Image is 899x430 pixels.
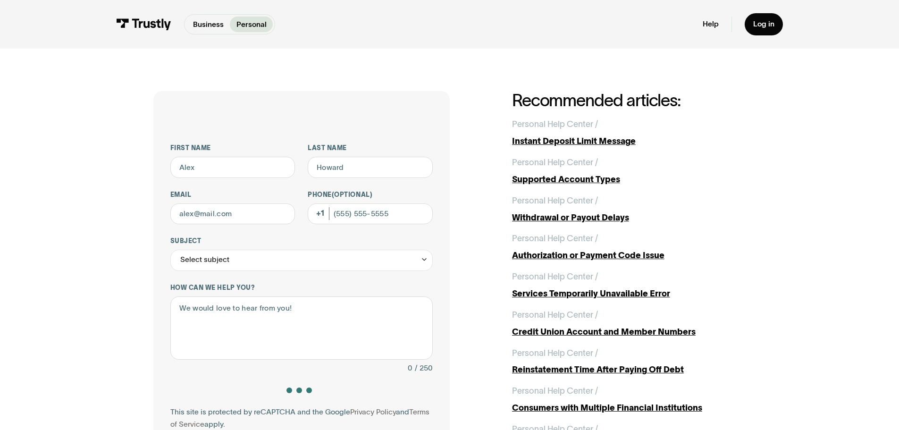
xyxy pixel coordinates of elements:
a: Privacy Policy [350,408,396,416]
p: Personal [236,19,267,30]
a: Help [703,19,719,29]
div: Personal Help Center / [512,309,598,321]
a: Personal Help Center /Reinstatement Time After Paying Off Debt [512,347,746,377]
a: Personal Help Center /Supported Account Types [512,156,746,186]
div: Log in [753,19,774,29]
a: Personal Help Center /Services Temporarily Unavailable Error [512,270,746,300]
input: Alex [170,157,295,178]
a: Personal Help Center /Credit Union Account and Member Numbers [512,309,746,338]
div: Personal Help Center / [512,232,598,245]
a: Business [186,17,230,32]
a: Personal Help Center /Withdrawal or Payout Delays [512,194,746,224]
div: Select subject [180,253,229,266]
input: alex@mail.com [170,203,295,225]
div: Instant Deposit Limit Message [512,135,746,148]
label: Subject [170,237,433,245]
div: Personal Help Center / [512,118,598,131]
div: Reinstatement Time After Paying Off Debt [512,363,746,376]
div: 0 [408,362,412,375]
a: Personal [230,17,273,32]
h2: Recommended articles: [512,91,746,110]
div: Personal Help Center / [512,347,598,360]
label: Last name [308,144,433,152]
div: Personal Help Center / [512,194,598,207]
a: Personal Help Center /Consumers with Multiple Financial Institutions [512,385,746,414]
div: Personal Help Center / [512,156,598,169]
label: First name [170,144,295,152]
label: Phone [308,191,433,199]
div: Consumers with Multiple Financial Institutions [512,402,746,414]
div: / 250 [415,362,433,375]
a: Personal Help Center /Instant Deposit Limit Message [512,118,746,148]
div: Personal Help Center / [512,385,598,397]
input: Howard [308,157,433,178]
div: Services Temporarily Unavailable Error [512,287,746,300]
p: Business [193,19,224,30]
a: Personal Help Center /Authorization or Payment Code Issue [512,232,746,262]
div: Authorization or Payment Code Issue [512,249,746,262]
label: How can we help you? [170,284,433,292]
input: (555) 555-5555 [308,203,433,225]
div: Credit Union Account and Member Numbers [512,326,746,338]
div: Withdrawal or Payout Delays [512,211,746,224]
img: Trustly Logo [116,18,171,30]
div: Supported Account Types [512,173,746,186]
label: Email [170,191,295,199]
a: Log in [745,13,783,35]
div: Personal Help Center / [512,270,598,283]
span: (Optional) [332,191,372,198]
